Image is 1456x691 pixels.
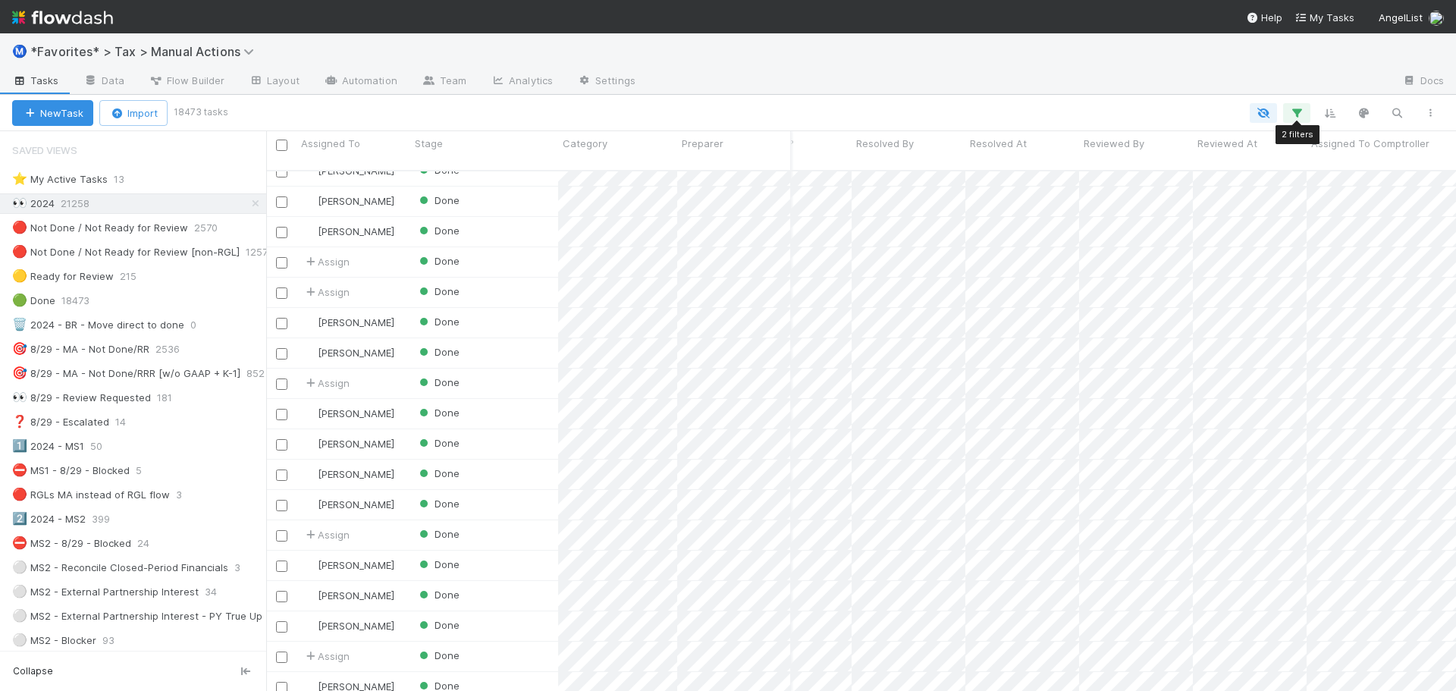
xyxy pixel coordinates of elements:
div: Done [416,496,460,511]
div: Not Done / Not Ready for Review [non-RGL] [12,243,240,262]
span: 🔴 [12,488,27,501]
div: Done [416,253,460,269]
div: Done [416,314,460,329]
input: Toggle Row Selected [276,439,287,451]
div: Done [12,291,55,310]
span: 🟡 [12,269,27,282]
a: Layout [237,70,312,94]
img: avatar_711f55b7-5a46-40da-996f-bc93b6b86381.png [303,498,315,510]
div: 8/29 - Review Requested [12,388,151,407]
img: avatar_37569647-1c78-4889-accf-88c08d42a236.png [1429,11,1444,26]
span: [PERSON_NAME] [318,498,394,510]
img: avatar_cfa6ccaa-c7d9-46b3-b608-2ec56ecf97ad.png [303,438,315,450]
div: 2024 - MS2 [12,510,86,529]
div: Assign [303,284,350,300]
span: 852 [246,364,280,383]
span: 181 [157,388,187,407]
div: Done [416,587,460,602]
input: Toggle Row Selected [276,287,287,299]
span: ⚪ [12,609,27,622]
div: [PERSON_NAME] [303,224,394,239]
span: ⚪ [12,561,27,573]
span: Done [416,528,460,540]
a: Analytics [479,70,565,94]
div: [PERSON_NAME] [303,406,394,421]
div: Ready for Review [12,267,114,286]
span: 50 [90,437,118,456]
div: Done [416,344,460,360]
span: Saved Views [12,135,77,165]
span: Done [416,649,460,661]
span: My Tasks [1294,11,1354,24]
input: Toggle Row Selected [276,500,287,511]
span: Reviewed By [1084,136,1144,151]
input: Toggle Row Selected [276,196,287,208]
img: avatar_711f55b7-5a46-40da-996f-bc93b6b86381.png [303,589,315,601]
div: Done [416,526,460,542]
span: 21258 [61,194,105,213]
span: Ⓜ️ [12,45,27,58]
span: [PERSON_NAME] [318,438,394,450]
input: Toggle Row Selected [276,561,287,572]
a: Data [71,70,136,94]
span: 👀 [12,391,27,404]
span: Assign [303,254,350,269]
img: avatar_cfa6ccaa-c7d9-46b3-b608-2ec56ecf97ad.png [303,347,315,359]
span: 0 [190,316,212,335]
span: ⚪ [12,633,27,646]
img: avatar_d45d11ee-0024-4901-936f-9df0a9cc3b4e.png [303,316,315,328]
span: 2570 [194,218,233,237]
div: MS2 - External Partnership Interest - PY True Up [12,607,262,626]
a: Flow Builder [136,70,237,94]
div: Done [416,466,460,481]
span: Collapse [13,664,53,678]
img: logo-inverted-e16ddd16eac7371096b0.svg [12,5,113,30]
span: 2536 [155,340,195,359]
input: Toggle Row Selected [276,591,287,602]
span: ⛔ [12,536,27,549]
div: Not Done / Not Ready for Review [12,218,188,237]
span: [PERSON_NAME] [318,195,394,207]
div: [PERSON_NAME] [303,315,394,330]
span: Assigned To Comptroller [1311,136,1429,151]
span: 34 [205,583,232,601]
span: [PERSON_NAME] [318,589,394,601]
input: Toggle Row Selected [276,348,287,360]
a: Team [409,70,479,94]
span: [PERSON_NAME] [318,225,394,237]
span: Assigned To [301,136,360,151]
input: Toggle All Rows Selected [276,140,287,151]
img: avatar_711f55b7-5a46-40da-996f-bc93b6b86381.png [303,195,315,207]
span: Done [416,316,460,328]
span: Done [416,194,460,206]
span: Done [416,558,460,570]
a: Settings [565,70,648,94]
span: Assign [303,375,350,391]
span: ❓ [12,415,27,428]
div: Done [416,617,460,633]
input: Toggle Row Selected [276,318,287,329]
div: 2024 - BR - Move direct to done [12,316,184,335]
span: [PERSON_NAME] [318,559,394,571]
span: 24 [137,534,165,553]
span: Done [416,407,460,419]
span: ⛔ [12,463,27,476]
span: Done [416,255,460,267]
button: NewTask [12,100,93,126]
span: 93 [102,631,130,650]
span: Done [416,589,460,601]
span: Done [416,619,460,631]
span: [PERSON_NAME] [318,468,394,480]
span: [PERSON_NAME] [318,316,394,328]
span: 🔴 [12,221,27,234]
div: [PERSON_NAME] [303,588,394,603]
img: avatar_711f55b7-5a46-40da-996f-bc93b6b86381.png [303,559,315,571]
span: 2️⃣ [12,512,27,525]
div: MS1 - 8/29 - Blocked [12,461,130,480]
div: Help [1246,10,1282,25]
span: 14 [115,413,141,432]
span: Tasks [12,73,59,88]
span: 5 [136,461,157,480]
div: Done [416,223,460,238]
div: MS2 - External Partnership Interest [12,583,199,601]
